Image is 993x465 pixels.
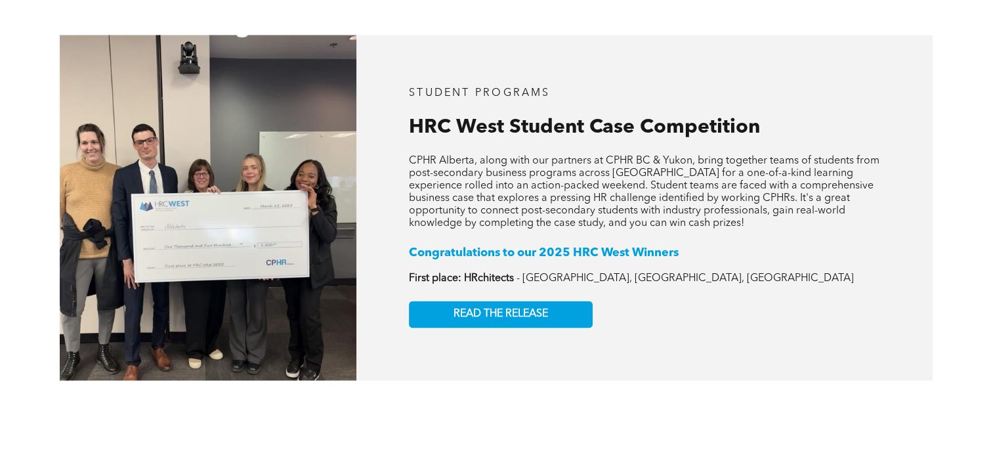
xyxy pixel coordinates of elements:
span: HRC West Student Case Competition [409,118,760,137]
span: STUDENT PROGRAMS [409,88,550,99]
strong: First place: HRchitects [409,273,514,284]
span: Congratulations to our 2025 HRC West Winners [409,247,679,259]
span: - [517,273,520,284]
span: CPHR Alberta, along with our partners at CPHR BC & Yukon, bring together teams of students from p... [409,156,879,229]
span: READ THE RELEASE [454,308,548,321]
a: READ THE RELEASE [409,301,593,328]
span: [GEOGRAPHIC_DATA], [GEOGRAPHIC_DATA], [GEOGRAPHIC_DATA] [522,273,854,284]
